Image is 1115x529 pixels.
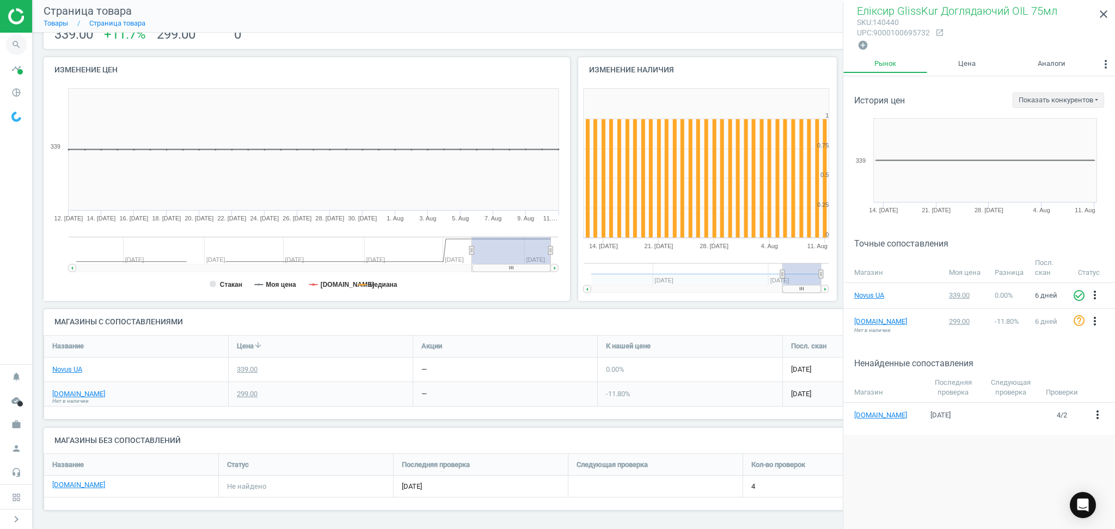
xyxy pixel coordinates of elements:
[589,243,617,249] tspan: 14. [DATE]
[6,390,27,411] i: cloud_done
[1073,253,1115,283] th: Статус
[44,19,68,27] a: Товары
[843,55,927,73] a: Рынок
[606,341,651,351] span: К нашей цене
[6,58,27,79] i: timeline
[1013,93,1104,108] button: Показать конкурентов
[927,55,1007,73] a: Цена
[52,397,89,405] span: Нет в наличии
[6,438,27,459] i: person
[644,243,673,249] tspan: 21. [DATE]
[857,17,930,28] div: : 140440
[843,253,944,283] th: Магазин
[825,231,829,238] text: 0
[854,238,1115,249] h3: Точные сопоставления
[949,317,984,327] div: 299.00
[543,215,557,222] tspan: 11.…
[250,215,279,222] tspan: 24. [DATE]
[44,4,132,17] span: Страница товара
[975,207,1003,213] tspan: 28. [DATE]
[843,372,925,403] th: Магазин
[237,389,258,399] div: 299.00
[44,309,1104,335] h4: Магазины с сопоставлениями
[857,28,872,37] span: upc
[944,253,989,283] th: Моя цена
[6,34,27,55] i: search
[1030,253,1073,283] th: Посл. скан
[854,410,920,420] a: [DOMAIN_NAME]
[421,389,427,399] div: —
[370,281,397,288] tspan: медиана
[1040,372,1083,403] th: Проверки
[387,215,403,222] tspan: 1. Aug
[421,365,427,374] div: —
[820,171,829,178] text: 0.5
[266,281,296,288] tspan: Моя цена
[3,512,30,526] button: chevron_right
[1007,55,1096,73] a: Аналоги
[578,57,837,83] h4: Изменение наличия
[577,460,648,470] span: Следующая проверка
[1097,8,1110,21] i: close
[6,366,27,387] i: notifications
[237,341,254,351] span: Цена
[854,358,1115,368] h3: Ненайденные сопоставления
[54,27,93,42] span: 339.00
[869,207,898,213] tspan: 14. [DATE]
[1088,315,1101,329] button: more_vert
[1035,291,1057,299] span: 6 дней
[316,215,345,222] tspan: 28. [DATE]
[8,8,85,24] img: ajHJNr6hYgQAAAAASUVORK5CYII=
[227,482,266,491] span: Не найдено
[857,28,930,38] div: : 9000100695732
[44,428,1104,453] h4: Магазины без сопоставлений
[120,215,149,222] tspan: 16. [DATE]
[857,39,869,52] button: add_circle
[452,215,469,222] tspan: 5. Aug
[517,215,534,222] tspan: 9. Aug
[751,460,805,470] span: Кол-во проверок
[857,40,868,51] i: add_circle
[220,281,242,288] tspan: Стакан
[791,341,826,351] span: Посл. скан
[989,253,1030,283] th: Разница
[854,317,909,327] a: [DOMAIN_NAME]
[825,112,829,119] text: 1
[421,341,442,351] span: Акции
[1091,408,1104,421] i: more_vert
[817,201,829,208] text: 0.25
[995,291,1013,299] span: 0.00 %
[185,215,214,222] tspan: 20. [DATE]
[283,215,312,222] tspan: 26. [DATE]
[51,143,60,150] text: 339
[1035,317,1057,325] span: 6 дней
[227,460,249,470] span: Статус
[857,18,871,27] span: sku
[234,27,241,42] span: 0
[87,215,116,222] tspan: 14. [DATE]
[254,341,262,349] i: arrow_downward
[52,480,105,490] a: [DOMAIN_NAME]
[1073,314,1086,327] i: help_outline
[6,414,27,435] i: work
[700,243,728,249] tspan: 28. [DATE]
[791,389,959,399] span: [DATE]
[1096,55,1115,77] button: more_vert
[925,372,982,403] th: Последняя проверка
[1070,492,1096,518] div: Open Intercom Messenger
[854,291,909,300] a: Novus UA
[89,19,145,27] a: Страница товара
[6,462,27,483] i: headset_mic
[930,28,944,38] a: open_in_new
[854,327,891,334] span: Нет в наличии
[606,365,624,373] span: 0.00 %
[152,215,181,222] tspan: 18. [DATE]
[11,112,21,122] img: wGWNvw8QSZomAAAAABJRU5ErkJggg==
[1099,58,1112,71] i: more_vert
[935,28,944,37] i: open_in_new
[1075,207,1095,213] tspan: 11. Aug
[1073,289,1086,302] i: check_circle_outline
[751,482,755,491] span: 4
[52,365,82,374] a: Novus UA
[402,482,560,491] span: [DATE]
